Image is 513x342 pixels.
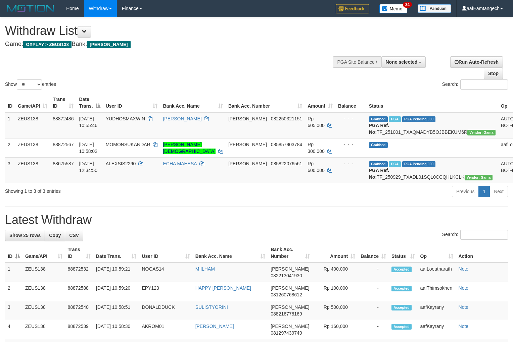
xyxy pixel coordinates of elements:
label: Show entries [5,79,56,90]
th: Bank Acc. Name: activate to sort column ascending [193,243,268,263]
span: [PERSON_NAME] [228,161,267,166]
span: Copy 088216778169 to clipboard [271,311,302,317]
span: Copy 082213041930 to clipboard [271,273,302,278]
a: Previous [452,186,479,197]
td: AKROM01 [139,320,192,339]
td: 1 [5,112,15,138]
span: Copy [49,233,61,238]
span: 88872567 [53,142,74,147]
span: Marked by aafpengsreynich [389,161,401,167]
th: Bank Acc. Number: activate to sort column ascending [268,243,313,263]
th: Date Trans.: activate to sort column ascending [93,243,139,263]
td: ZEUS138 [22,320,65,339]
a: SULISTYORINI [195,304,228,310]
span: Grabbed [369,116,388,122]
div: - - - [338,115,364,122]
td: Rp 500,000 [313,301,358,320]
span: Vendor URL: https://trx31.1velocity.biz [465,175,493,180]
div: - - - [338,141,364,148]
th: Bank Acc. Number: activate to sort column ascending [226,93,305,112]
td: [DATE] 10:58:30 [93,320,139,339]
span: Copy 082250321151 to clipboard [271,116,302,121]
a: Note [459,304,469,310]
a: Note [459,285,469,291]
td: - [358,301,389,320]
td: [DATE] 10:59:20 [93,282,139,301]
span: Accepted [391,286,412,291]
th: Status: activate to sort column ascending [389,243,417,263]
span: Vendor URL: https://trx31.1velocity.biz [467,130,496,135]
img: MOTION_logo.png [5,3,56,13]
span: Accepted [391,267,412,272]
th: Balance: activate to sort column ascending [358,243,389,263]
span: MOMONSUKANDAR [106,142,150,147]
td: TF_251001_TXAQMADYB5OJBBEKUM6R [366,112,498,138]
td: 2 [5,282,22,301]
span: Accepted [391,305,412,310]
select: Showentries [17,79,42,90]
span: [PERSON_NAME] [271,304,309,310]
td: 2 [5,138,15,157]
img: panduan.png [418,4,451,13]
td: - [358,320,389,339]
td: [DATE] 10:58:51 [93,301,139,320]
span: Grabbed [369,161,388,167]
a: [PERSON_NAME][DEMOGRAPHIC_DATA] [163,142,216,154]
span: Copy 085857903784 to clipboard [271,142,302,147]
a: [PERSON_NAME] [195,324,234,329]
span: Rp 600.000 [308,161,325,173]
a: 1 [478,186,490,197]
span: [PERSON_NAME] [87,41,130,48]
th: Action [456,243,508,263]
span: 88675587 [53,161,74,166]
th: Status [366,93,498,112]
a: Show 25 rows [5,230,45,241]
td: aafKayrany [418,301,456,320]
td: TF_250929_TXADL01SQL0CCQHLKCLK [366,157,498,183]
th: Game/API: activate to sort column ascending [15,93,50,112]
div: PGA Site Balance / [333,56,381,68]
td: Rp 400,000 [313,263,358,282]
td: 88872540 [65,301,93,320]
span: OXPLAY > ZEUS138 [23,41,72,48]
div: Showing 1 to 3 of 3 entries [5,185,209,194]
h1: Latest Withdraw [5,213,508,227]
th: Amount: activate to sort column ascending [305,93,335,112]
span: Copy 081260768612 to clipboard [271,292,302,297]
a: Copy [45,230,65,241]
div: - - - [338,160,364,167]
td: 3 [5,301,22,320]
span: Show 25 rows [9,233,41,238]
td: ZEUS138 [15,157,50,183]
td: EPY123 [139,282,192,301]
td: [DATE] 10:59:21 [93,263,139,282]
span: [DATE] 10:58:02 [79,142,97,154]
span: 88872486 [53,116,74,121]
td: ZEUS138 [22,301,65,320]
td: Rp 160,000 [313,320,358,339]
a: Stop [484,68,503,79]
span: None selected [386,59,418,65]
th: Balance [335,93,366,112]
td: DONALDDUCK [139,301,192,320]
a: Run Auto-Refresh [450,56,503,68]
span: 34 [403,2,412,8]
td: aafThimsokhen [418,282,456,301]
span: Grabbed [369,142,388,148]
td: ZEUS138 [15,112,50,138]
img: Button%20Memo.svg [379,4,408,13]
input: Search: [460,230,508,240]
td: 88872588 [65,282,93,301]
span: ALEXSIS2290 [106,161,136,166]
input: Search: [460,79,508,90]
td: aafKayrany [418,320,456,339]
a: Next [489,186,508,197]
img: Feedback.jpg [336,4,369,13]
a: ECHA MAHESA [163,161,196,166]
span: Accepted [391,324,412,330]
th: Game/API: activate to sort column ascending [22,243,65,263]
button: None selected [381,56,426,68]
span: CSV [69,233,79,238]
span: Copy 081297439749 to clipboard [271,330,302,336]
span: Copy 085822076561 to clipboard [271,161,302,166]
